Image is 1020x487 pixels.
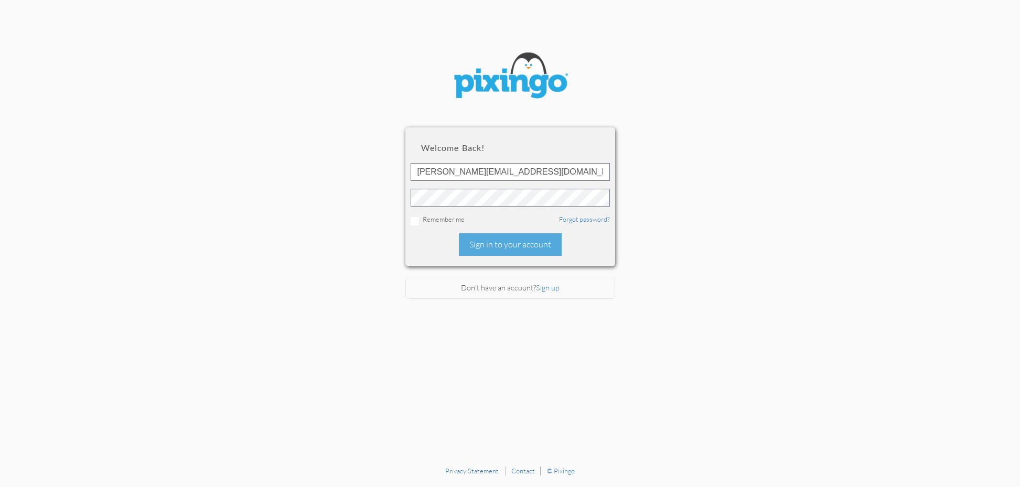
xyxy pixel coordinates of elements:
div: Don't have an account? [405,277,615,299]
h2: Welcome back! [421,143,599,153]
div: Remember me [411,214,610,225]
a: © Pixingo [547,467,575,475]
a: Contact [511,467,535,475]
input: ID or Email [411,163,610,181]
a: Sign up [536,283,560,292]
a: Forgot password? [559,215,610,223]
div: Sign in to your account [459,233,562,256]
a: Privacy Statement [445,467,499,475]
img: pixingo logo [447,47,573,106]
